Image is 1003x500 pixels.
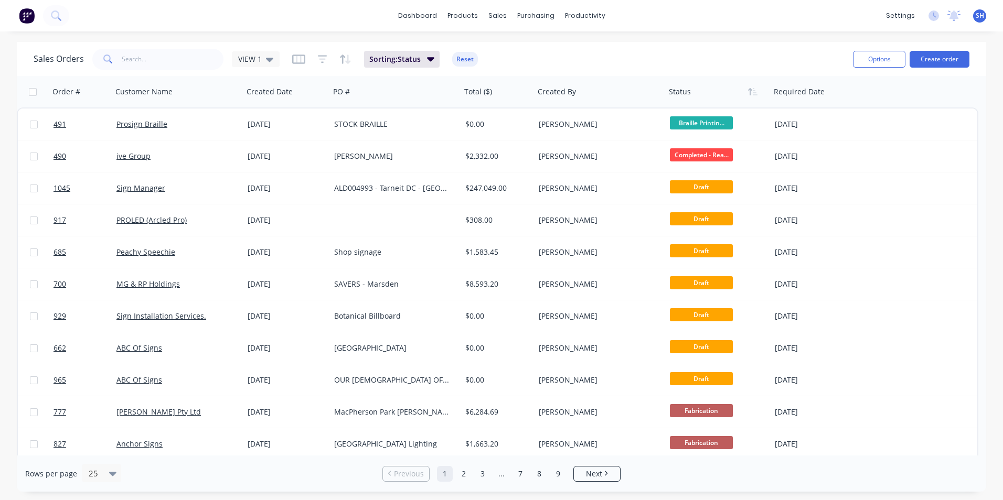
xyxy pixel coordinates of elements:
[334,183,451,193] div: ALD004993 - Tarneit DC - [GEOGRAPHIC_DATA] Signage - REVISED
[465,247,527,257] div: $1,583.45
[670,436,733,449] span: Fabrication
[54,407,66,417] span: 777
[248,183,326,193] div: [DATE]
[116,215,187,225] a: PROLED (Arcled Pro)
[247,86,293,97] div: Created Date
[539,151,655,161] div: [PERSON_NAME]
[881,8,920,24] div: settings
[334,119,451,129] div: STOCK BRAILLE
[383,469,429,479] a: Previous page
[669,86,691,97] div: Status
[54,108,116,140] a: 491
[54,204,116,236] a: 917
[116,279,180,289] a: MG & RP Holdings
[116,407,201,417] a: [PERSON_NAME] Pty Ltd
[54,396,116,428] a: 777
[775,375,858,385] div: [DATE]
[670,212,733,225] span: Draft
[52,86,80,97] div: Order #
[116,247,175,257] a: Peachy Speechie
[116,439,163,449] a: Anchor Signs
[248,215,326,225] div: [DATE]
[465,151,527,161] div: $2,332.00
[550,466,566,482] a: Page 9
[452,52,478,67] button: Reset
[122,49,224,70] input: Search...
[54,428,116,460] a: 827
[539,343,655,353] div: [PERSON_NAME]
[465,311,527,321] div: $0.00
[539,247,655,257] div: [PERSON_NAME]
[334,343,451,353] div: [GEOGRAPHIC_DATA]
[910,51,969,68] button: Create order
[115,86,173,97] div: Customer Name
[539,375,655,385] div: [PERSON_NAME]
[465,183,527,193] div: $247,049.00
[670,148,733,161] span: Completed - Rea...
[775,343,858,353] div: [DATE]
[464,86,492,97] div: Total ($)
[539,311,655,321] div: [PERSON_NAME]
[670,372,733,385] span: Draft
[775,407,858,417] div: [DATE]
[248,375,326,385] div: [DATE]
[465,343,527,353] div: $0.00
[333,86,350,97] div: PO #
[775,279,858,289] div: [DATE]
[465,279,527,289] div: $8,593.20
[116,151,151,161] a: ive Group
[54,311,66,321] span: 929
[334,407,451,417] div: MacPherson Park [PERSON_NAME]
[116,375,162,385] a: ABC Of Signs
[539,279,655,289] div: [PERSON_NAME]
[54,247,66,257] span: 685
[775,311,858,321] div: [DATE]
[538,86,576,97] div: Created By
[670,180,733,193] span: Draft
[539,407,655,417] div: [PERSON_NAME]
[539,439,655,449] div: [PERSON_NAME]
[465,215,527,225] div: $308.00
[775,247,858,257] div: [DATE]
[670,404,733,417] span: Fabrication
[54,151,66,161] span: 490
[853,51,905,68] button: Options
[54,300,116,332] a: 929
[54,375,66,385] span: 965
[248,247,326,257] div: [DATE]
[574,469,620,479] a: Next page
[334,375,451,385] div: OUR [DEMOGRAPHIC_DATA] OF SION Sale & [PERSON_NAME] PS
[54,183,70,193] span: 1045
[513,466,528,482] a: Page 7
[334,279,451,289] div: SAVERS - Marsden
[976,11,984,20] span: SH
[775,439,858,449] div: [DATE]
[442,8,483,24] div: products
[54,236,116,268] a: 685
[465,119,527,129] div: $0.00
[54,279,66,289] span: 700
[238,53,262,64] span: VIEW 1
[539,215,655,225] div: [PERSON_NAME]
[670,276,733,289] span: Draft
[475,466,490,482] a: Page 3
[25,469,77,479] span: Rows per page
[437,466,453,482] a: Page 1 is your current page
[334,247,451,257] div: Shop signage
[494,466,509,482] a: Jump forward
[54,140,116,172] a: 490
[394,469,424,479] span: Previous
[116,119,167,129] a: Prosign Braille
[54,119,66,129] span: 491
[54,343,66,353] span: 662
[248,279,326,289] div: [DATE]
[378,466,625,482] ul: Pagination
[34,54,84,64] h1: Sales Orders
[775,183,858,193] div: [DATE]
[393,8,442,24] a: dashboard
[586,469,602,479] span: Next
[54,364,116,396] a: 965
[456,466,472,482] a: Page 2
[54,172,116,204] a: 1045
[19,8,35,24] img: Factory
